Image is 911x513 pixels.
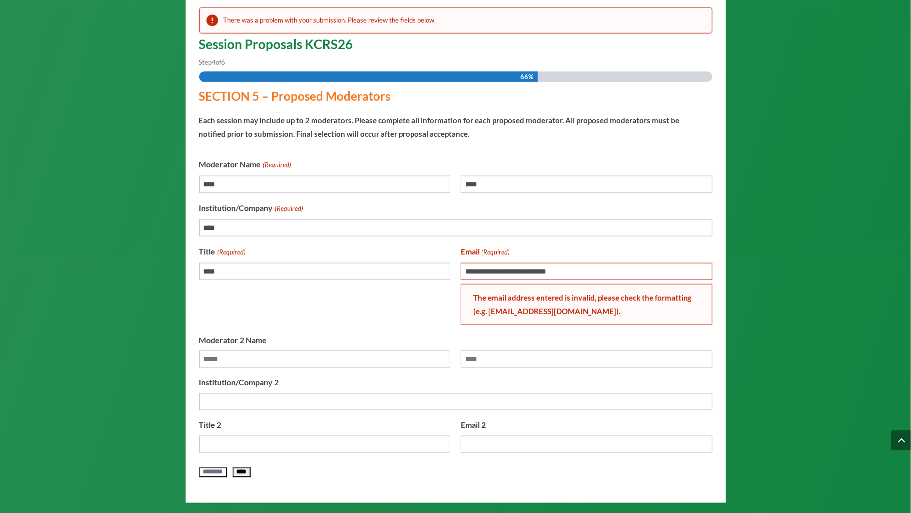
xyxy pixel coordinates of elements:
[262,158,291,172] span: (Required)
[199,201,303,215] label: Institution/Company
[461,284,712,325] div: The email address entered is invalid, please check the formatting (e.g. [EMAIL_ADDRESS][DOMAIN_NA...
[199,56,712,69] p: Step of
[199,418,222,432] label: Title 2
[199,333,267,347] legend: Moderator 2 Name
[222,58,226,66] span: 6
[199,90,704,107] h3: SECTION 5 – Proposed Moderators
[461,244,510,259] label: Email
[521,72,534,82] span: 66%
[212,58,216,66] span: 4
[199,244,246,259] label: Title
[480,245,510,259] span: (Required)
[461,418,486,432] label: Email 2
[216,245,246,259] span: (Required)
[199,157,291,172] legend: Moderator Name
[224,16,704,25] h2: There was a problem with your submission. Please review the fields below.
[199,107,704,141] div: Each session may include up to 2 moderators. Please complete all information for each proposed mo...
[274,202,303,215] span: (Required)
[199,38,712,56] h2: Session Proposals KCRS26
[199,376,279,389] label: Institution/Company 2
